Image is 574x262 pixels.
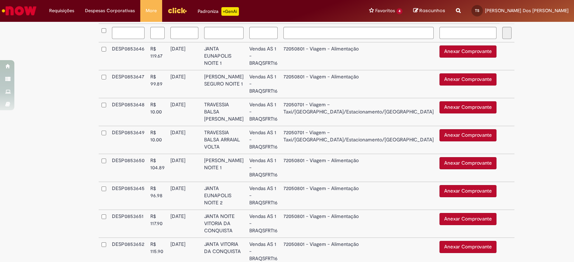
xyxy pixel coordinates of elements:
span: Requisições [49,7,74,14]
span: [PERSON_NAME] Dos [PERSON_NAME] [485,8,569,14]
td: [DATE] [168,42,201,70]
td: R$ 10.00 [147,98,168,126]
div: Padroniza [198,7,239,16]
button: Anexar Comprovante [439,101,497,113]
a: Rascunhos [413,8,445,14]
td: DESP0853649 [109,126,147,154]
td: Anexar Comprovante [437,98,499,126]
td: R$ 96.98 [147,182,168,210]
td: [DATE] [168,154,201,182]
span: TS [475,8,479,13]
td: Anexar Comprovante [437,210,499,238]
span: Rascunhos [419,7,445,14]
span: 4 [396,8,403,14]
td: [DATE] [168,182,201,210]
td: TRAVESSIA BALSA [PERSON_NAME] [201,98,246,126]
td: 72050701 - Viagem – Taxi/[GEOGRAPHIC_DATA]/Estacionamento/[GEOGRAPHIC_DATA] [281,126,437,154]
td: R$ 10.00 [147,126,168,154]
td: Vendas AS 1 - BRAQSFRT16 [246,210,281,238]
td: [PERSON_NAME] SEGURO NOITE 1 [201,70,246,98]
td: R$ 99.89 [147,70,168,98]
td: [DATE] [168,70,201,98]
td: Vendas AS 1 - BRAQSFRT16 [246,154,281,182]
td: 72050801 - Viagem - Alimentação [281,154,437,182]
td: R$ 119.67 [147,42,168,70]
td: Vendas AS 1 - BRAQSFRT16 [246,70,281,98]
td: Vendas AS 1 - BRAQSFRT16 [246,42,281,70]
td: DESP0853651 [109,210,147,238]
button: Anexar Comprovante [439,73,497,86]
td: Vendas AS 1 - BRAQSFRT16 [246,182,281,210]
td: R$ 117.90 [147,210,168,238]
td: 72050801 - Viagem - Alimentação [281,210,437,238]
td: Anexar Comprovante [437,182,499,210]
img: click_logo_yellow_360x200.png [168,5,187,16]
td: Anexar Comprovante [437,70,499,98]
td: JANTA NOITE VITORIA DA CONQUISTA [201,210,246,238]
td: DESP0853645 [109,182,147,210]
td: [DATE] [168,210,201,238]
td: JANTA EUNAPOLIS NOITE 1 [201,42,246,70]
span: More [146,7,157,14]
td: 72050801 - Viagem - Alimentação [281,70,437,98]
button: Anexar Comprovante [439,185,497,197]
button: Anexar Comprovante [439,157,497,169]
td: Anexar Comprovante [437,154,499,182]
button: Anexar Comprovante [439,213,497,225]
img: ServiceNow [1,4,38,18]
button: Anexar Comprovante [439,129,497,141]
td: TRAVESSIA BALSA ARRAIAL VOLTA [201,126,246,154]
td: 72050801 - Viagem - Alimentação [281,42,437,70]
td: JANTA EUNAPOLIS NOITE 2 [201,182,246,210]
td: Anexar Comprovante [437,126,499,154]
span: Despesas Corporativas [85,7,135,14]
td: R$ 104.89 [147,154,168,182]
td: DESP0853647 [109,70,147,98]
p: +GenAi [221,7,239,16]
td: [DATE] [168,126,201,154]
td: 72050701 - Viagem – Taxi/[GEOGRAPHIC_DATA]/Estacionamento/[GEOGRAPHIC_DATA] [281,98,437,126]
td: DESP0853646 [109,42,147,70]
button: Anexar Comprovante [439,45,497,58]
td: DESP0853650 [109,154,147,182]
button: Anexar Comprovante [439,241,497,253]
td: 72050801 - Viagem - Alimentação [281,182,437,210]
td: Vendas AS 1 - BRAQSFRT16 [246,98,281,126]
td: [DATE] [168,98,201,126]
td: Vendas AS 1 - BRAQSFRT16 [246,126,281,154]
td: Anexar Comprovante [437,42,499,70]
span: Favoritos [375,7,395,14]
td: [PERSON_NAME] NOITE 1 [201,154,246,182]
td: DESP0853648 [109,98,147,126]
